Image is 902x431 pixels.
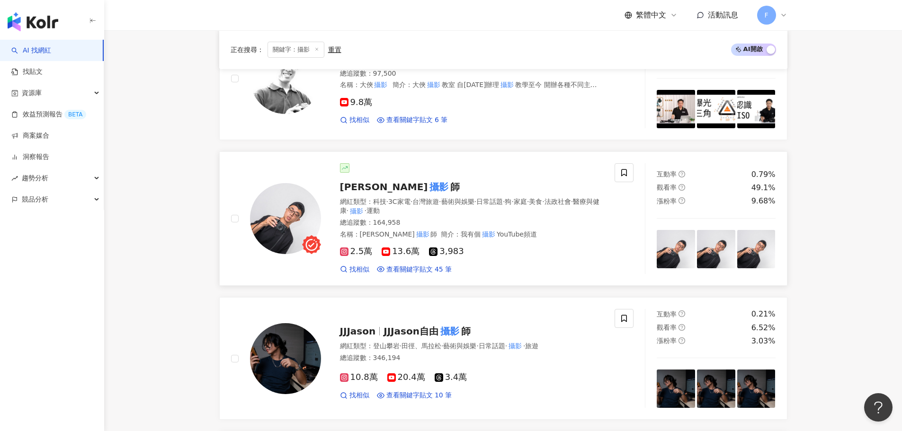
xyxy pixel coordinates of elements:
span: 日常話題 [476,198,503,205]
span: 台灣旅遊 [412,198,439,205]
span: JJJason自由 [384,325,438,337]
img: logo [8,12,58,31]
img: KOL Avatar [250,323,321,394]
a: KOL Avatar大俠攝影網紅類型：藝術與娛樂·日常話題·教育與學習·攝影總追蹤數：97,500名稱：大俠攝影簡介：大俠攝影教室 自[DATE]辦理攝影教學至今 開辦各種不同主題的攝影攝影攝影... [219,18,787,140]
span: 互動率 [657,310,677,318]
div: 總追蹤數 ： 346,194 [340,353,604,363]
a: 洞察報告 [11,152,49,162]
div: 總追蹤數 ： 164,958 [340,218,604,228]
div: 網紅類型 ： [340,342,604,351]
span: 2.5萬 [340,246,373,256]
img: post-image [657,90,695,128]
span: question-circle [679,324,685,331]
span: · [542,198,544,205]
div: 重置 [328,46,341,53]
mark: 攝影 [347,89,363,99]
span: 名稱 ： [340,230,438,238]
span: 查看關鍵字貼文 45 筆 [386,265,452,274]
span: [PERSON_NAME] [360,230,415,238]
div: 0.21% [751,309,776,319]
img: post-image [737,90,776,128]
img: post-image [697,230,735,268]
span: 旅遊 [525,342,538,350]
span: 大俠 [360,81,373,88]
mark: 攝影 [499,79,515,90]
span: 師 [430,230,437,238]
a: 效益預測報告BETA [11,110,86,119]
span: question-circle [679,184,685,191]
span: · [476,342,478,350]
span: 查看關鍵字貼文 10 筆 [386,391,452,400]
span: 10.8萬 [340,372,378,382]
a: KOL Avatar[PERSON_NAME]攝影師網紅類型：科技·3C家電·台灣旅遊·藝術與娛樂·日常話題·狗·家庭·美食·法政社會·醫療與健康·攝影·運動總追蹤數：164,958名稱：[PE... [219,151,787,286]
iframe: Help Scout Beacon - Open [864,393,893,422]
div: 總追蹤數 ： 97,500 [340,69,604,79]
span: 藝術與娛樂 [443,342,476,350]
span: 法政社會 [545,198,571,205]
span: · [527,198,529,205]
span: 競品分析 [22,189,48,210]
mark: 攝影 [348,206,365,216]
span: 3C家電 [388,198,411,205]
a: searchAI 找網紅 [11,46,51,55]
img: post-image [737,230,776,268]
span: 找相似 [349,115,369,125]
span: 趨勢分析 [22,167,48,189]
mark: 攝影 [481,229,497,239]
span: 查看關鍵字貼文 6 筆 [386,115,448,125]
span: · [400,342,402,350]
span: · [505,342,507,350]
mark: 攝影 [460,89,476,99]
span: · [474,198,476,205]
span: · [511,198,513,205]
span: 找相似 [349,391,369,400]
span: · [441,342,443,350]
span: 登山攀岩 [373,342,400,350]
a: 找貼文 [11,67,43,77]
div: 9.68% [751,196,776,206]
span: 科技 [373,198,386,205]
span: question-circle [679,310,685,317]
span: 名稱 ： [340,81,389,88]
span: 3,983 [429,246,464,256]
span: 活動訊息 [708,10,738,19]
span: question-circle [679,171,685,177]
span: 運動 [366,207,380,214]
img: post-image [697,369,735,408]
span: 9.8萬 [340,97,373,107]
mark: 攝影 [426,79,442,90]
span: 觀看率 [657,324,677,331]
span: 美食 [529,198,542,205]
a: 商案媒合 [11,131,49,141]
span: [PERSON_NAME] [340,181,428,193]
div: 6.52% [751,323,776,333]
img: KOL Avatar [250,43,321,114]
img: post-image [697,90,735,128]
img: KOL Avatar [250,183,321,254]
span: 師 [461,325,471,337]
mark: 攝影 [415,229,431,239]
span: · [347,207,348,214]
span: · [439,198,441,205]
mark: 攝影 [438,324,461,339]
span: · [411,198,412,205]
img: post-image [657,369,695,408]
div: 網紅類型 ： [340,197,604,216]
span: question-circle [679,197,685,204]
span: 漲粉率 [657,197,677,205]
div: 0.79% [751,169,776,180]
span: 繁體中文 [636,10,666,20]
span: · [571,198,573,205]
span: 3.4萬 [435,372,467,382]
a: 找相似 [340,265,369,274]
span: 大俠 [412,81,426,88]
span: · [523,342,525,350]
span: 日常話題 [479,342,505,350]
span: 正在搜尋 ： [231,46,264,53]
span: 狗 [505,198,511,205]
div: 3.03% [751,336,776,346]
span: 簡介 ： [441,229,537,239]
span: · [386,198,388,205]
span: 找相似 [349,265,369,274]
span: YouTube頻道 [497,230,537,238]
